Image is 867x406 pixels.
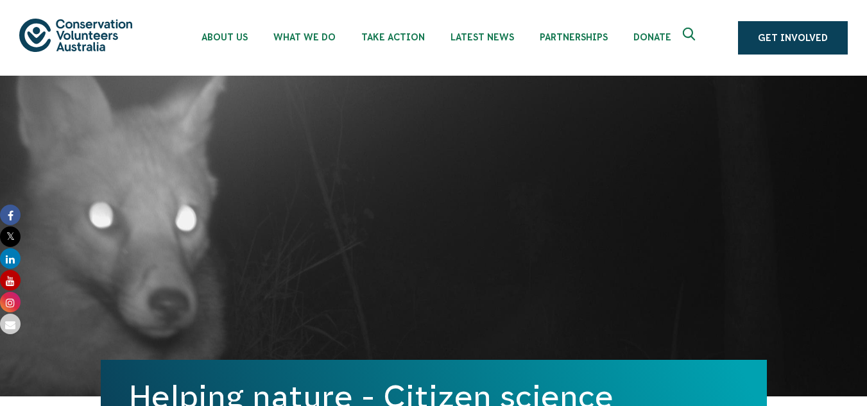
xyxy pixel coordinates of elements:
span: About Us [202,32,248,42]
span: Take Action [361,32,425,42]
span: Expand search box [683,28,699,48]
span: Latest News [451,32,514,42]
span: Donate [633,32,671,42]
button: Expand search box Close search box [675,22,706,53]
span: What We Do [273,32,336,42]
span: Partnerships [540,32,608,42]
a: Get Involved [738,21,848,55]
img: logo.svg [19,19,132,51]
